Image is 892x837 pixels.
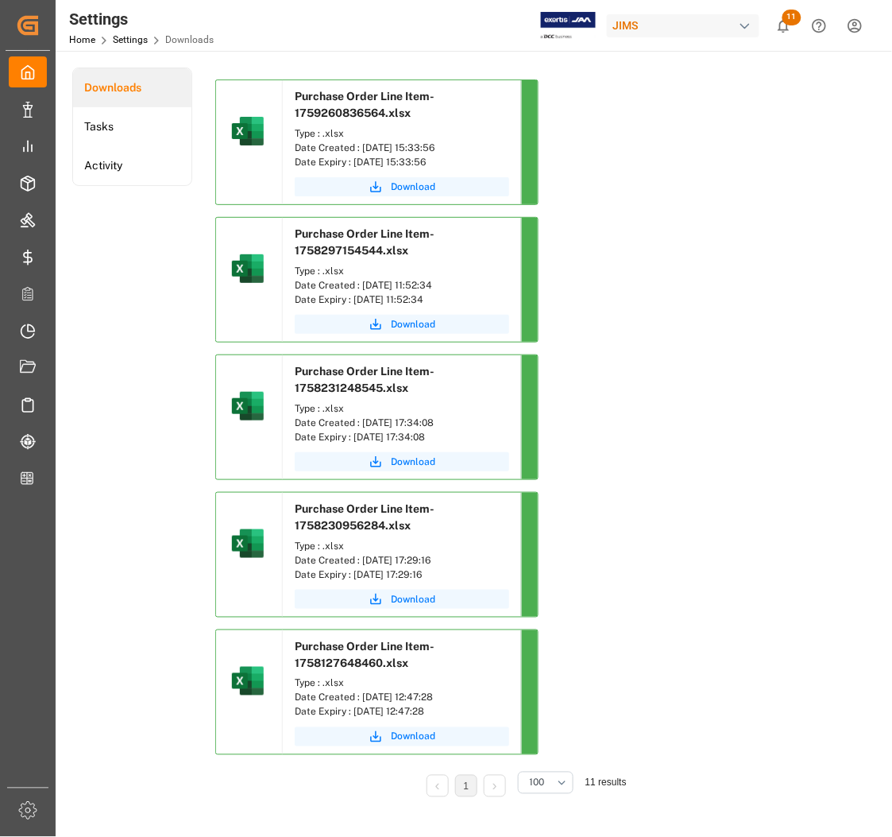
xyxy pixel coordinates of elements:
div: Type : .xlsx [295,676,509,691]
a: Settings [113,34,148,45]
div: Date Created : [DATE] 15:33:56 [295,141,509,155]
img: microsoft-excel-2019--v1.png [229,525,267,563]
a: Tasks [73,107,191,146]
span: Purchase Order Line Item-1758231248545.xlsx [295,365,434,394]
li: Previous Page [427,775,449,797]
span: Download [391,180,435,194]
span: Purchase Order Line Item-1758297154544.xlsx [295,227,434,257]
span: 100 [530,776,545,790]
div: JIMS [607,14,759,37]
a: 1 [463,781,469,792]
li: Next Page [484,775,506,797]
button: Download [295,452,509,471]
span: 11 [782,10,801,25]
button: Download [295,590,509,609]
button: JIMS [607,10,766,41]
div: Date Created : [DATE] 17:34:08 [295,416,509,430]
div: Date Expiry : [DATE] 17:29:16 [295,568,509,582]
span: Download [391,730,435,744]
div: Type : .xlsx [295,126,509,141]
img: microsoft-excel-2019--v1.png [229,662,267,700]
span: Purchase Order Line Item-1758230956284.xlsx [295,502,434,532]
img: microsoft-excel-2019--v1.png [229,112,267,150]
button: Download [295,315,509,334]
img: microsoft-excel-2019--v1.png [229,387,267,425]
img: microsoft-excel-2019--v1.png [229,250,267,288]
div: Date Created : [DATE] 11:52:34 [295,278,509,293]
div: Type : .xlsx [295,539,509,553]
a: Downloads [73,68,191,107]
div: Date Created : [DATE] 12:47:28 [295,691,509,705]
div: Date Expiry : [DATE] 17:34:08 [295,430,509,444]
img: Exertis%20JAM%20-%20Email%20Logo.jpg_1722504956.jpg [541,12,596,40]
span: Download [391,455,435,469]
div: Settings [69,7,214,31]
a: Activity [73,146,191,185]
button: show 11 new notifications [766,8,801,44]
span: 11 results [585,777,627,789]
span: Download [391,592,435,606]
span: Purchase Order Line Item-1759260836564.xlsx [295,90,434,119]
div: Type : .xlsx [295,264,509,278]
div: Date Expiry : [DATE] 11:52:34 [295,293,509,307]
button: Download [295,727,509,746]
div: Type : .xlsx [295,401,509,416]
button: Help Center [801,8,837,44]
a: Home [69,34,95,45]
span: Download [391,317,435,331]
span: Purchase Order Line Item-1758127648460.xlsx [295,640,434,669]
div: Date Created : [DATE] 17:29:16 [295,553,509,568]
button: Download [295,177,509,196]
button: open menu [518,772,573,794]
li: 1 [455,775,477,797]
div: Date Expiry : [DATE] 15:33:56 [295,155,509,169]
div: Date Expiry : [DATE] 12:47:28 [295,705,509,719]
